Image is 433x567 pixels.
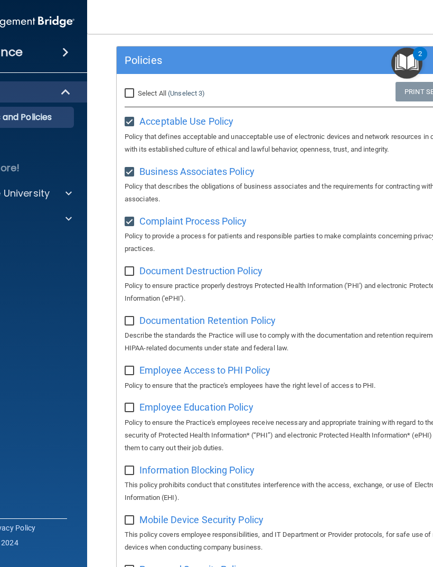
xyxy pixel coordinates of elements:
[139,464,255,476] span: Information Blocking Policy
[139,514,263,525] span: Mobile Device Security Policy
[168,89,205,97] a: (Unselect 3)
[138,89,166,97] span: Select All
[418,54,422,68] div: 2
[139,216,247,227] span: Complaint Process Policy
[139,402,253,413] span: Employee Education Policy
[139,116,233,127] span: Acceptable Use Policy
[139,315,276,326] span: Documentation Retention Policy
[139,166,255,177] span: Business Associates Policy
[125,89,137,98] input: Select All (Unselect 3)
[139,265,262,276] span: Document Destruction Policy
[391,48,422,79] button: Open Resource Center, 2 new notifications
[139,365,270,376] span: Employee Access to PHI Policy
[125,54,385,66] h5: Policies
